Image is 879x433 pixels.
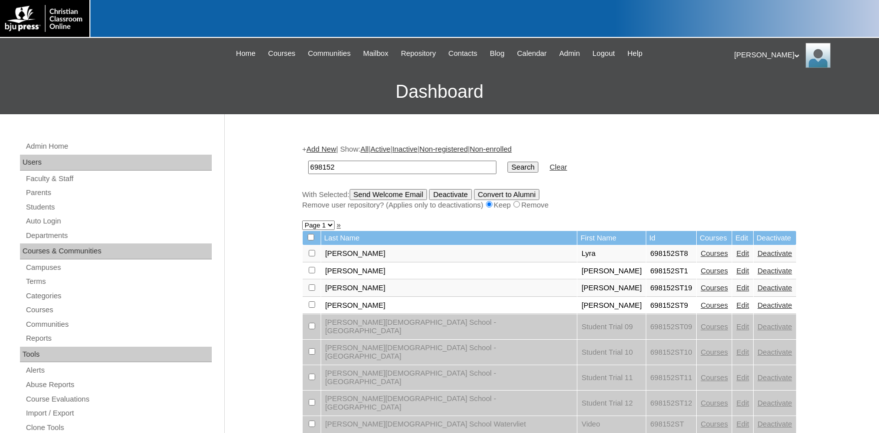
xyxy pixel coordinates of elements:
a: Deactivate [758,284,792,292]
td: Student Trial 10 [577,340,646,365]
span: Courses [268,48,296,59]
input: Search [507,162,538,173]
span: Blog [490,48,504,59]
td: 698152ST10 [646,340,696,365]
a: All [361,145,369,153]
a: Reports [25,332,212,345]
td: [PERSON_NAME] [577,297,646,314]
a: Categories [25,290,212,302]
a: Courses [25,304,212,316]
h3: Dashboard [5,69,874,114]
a: Courses [701,323,728,331]
span: Calendar [517,48,546,59]
td: First Name [577,231,646,245]
td: [PERSON_NAME] [321,245,577,262]
a: Deactivate [758,420,792,428]
a: Import / Export [25,407,212,420]
a: Clear [549,163,567,171]
a: Courses [701,420,728,428]
a: Courses [701,267,728,275]
a: Edit [736,399,749,407]
a: Edit [736,284,749,292]
a: Contacts [443,48,482,59]
a: Courses [701,301,728,309]
a: Edit [736,267,749,275]
a: Calendar [512,48,551,59]
td: [PERSON_NAME][DEMOGRAPHIC_DATA] School Watervliet [321,416,577,433]
td: [PERSON_NAME] [577,280,646,297]
a: Admin [554,48,585,59]
input: Convert to Alumni [474,189,540,200]
a: Non-enrolled [470,145,512,153]
td: Last Name [321,231,577,245]
td: 698152ST9 [646,297,696,314]
a: Terms [25,275,212,288]
div: Remove user repository? (Applies only to deactivations) Keep Remove [302,200,797,211]
div: With Selected: [302,189,797,211]
span: Mailbox [363,48,389,59]
td: Lyra [577,245,646,262]
a: Edit [736,374,749,382]
td: Video [577,416,646,433]
div: [PERSON_NAME] [734,43,869,68]
td: [PERSON_NAME][DEMOGRAPHIC_DATA] School - [GEOGRAPHIC_DATA] [321,340,577,365]
a: Edit [736,249,749,257]
a: Edit [736,323,749,331]
input: Search [308,161,496,174]
img: Karen Lawton [806,43,831,68]
td: [PERSON_NAME] [321,297,577,314]
a: Parents [25,187,212,199]
a: Deactivate [758,323,792,331]
a: Active [371,145,391,153]
a: Faculty & Staff [25,173,212,185]
a: Inactive [393,145,418,153]
a: Deactivate [758,374,792,382]
input: Deactivate [429,189,471,200]
td: [PERSON_NAME][DEMOGRAPHIC_DATA] School - [GEOGRAPHIC_DATA] [321,391,577,416]
a: Courses [701,374,728,382]
a: Alerts [25,364,212,377]
a: Deactivate [758,301,792,309]
a: Deactivate [758,399,792,407]
td: Edit [732,231,753,245]
a: Logout [587,48,620,59]
a: » [337,221,341,229]
a: Communities [303,48,356,59]
a: Abuse Reports [25,379,212,391]
a: Courses [701,249,728,257]
a: Edit [736,348,749,356]
span: Help [627,48,642,59]
a: Edit [736,301,749,309]
a: Courses [701,348,728,356]
a: Admin Home [25,140,212,153]
td: Student Trial 12 [577,391,646,416]
td: 698152ST09 [646,314,696,339]
a: Edit [736,420,749,428]
a: Mailbox [358,48,394,59]
a: Deactivate [758,267,792,275]
a: Blog [485,48,509,59]
td: 698152ST12 [646,391,696,416]
td: [PERSON_NAME][DEMOGRAPHIC_DATA] School - [GEOGRAPHIC_DATA] [321,314,577,339]
td: Deactivate [754,231,796,245]
a: Course Evaluations [25,393,212,406]
td: 698152ST [646,416,696,433]
td: Student Trial 11 [577,365,646,390]
a: Courses [263,48,301,59]
span: Admin [559,48,580,59]
a: Add New [307,145,336,153]
a: Departments [25,229,212,242]
a: Deactivate [758,249,792,257]
span: Contacts [448,48,477,59]
div: Tools [20,347,212,363]
input: Send Welcome Email [350,189,428,200]
a: Courses [701,399,728,407]
a: Campuses [25,261,212,274]
td: 698152ST8 [646,245,696,262]
img: logo-white.png [5,5,84,32]
span: Repository [401,48,436,59]
a: Home [231,48,261,59]
td: [PERSON_NAME] [577,263,646,280]
td: 698152ST19 [646,280,696,297]
td: 698152ST1 [646,263,696,280]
